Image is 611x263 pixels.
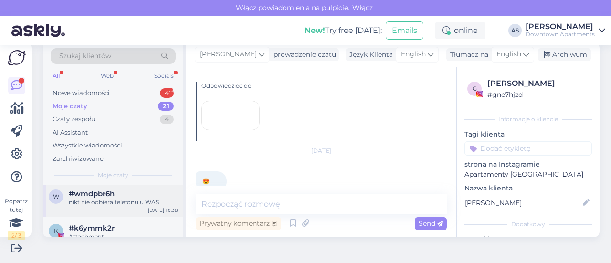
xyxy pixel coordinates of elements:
[508,24,522,37] div: AS
[53,88,110,98] div: Nowe wiadomości
[435,22,485,39] div: online
[386,21,423,40] button: Emails
[51,70,62,82] div: All
[464,220,592,229] div: Dodatkowy
[473,85,477,92] span: g
[53,128,88,137] div: AI Assistant
[152,70,176,82] div: Socials
[419,219,443,228] span: Send
[464,169,592,179] p: Apartamenty [GEOGRAPHIC_DATA]
[53,193,59,200] span: w
[53,141,122,150] div: Wszystkie wiadomości
[349,3,376,12] span: Włącz
[8,197,25,240] div: Popatrz tutaj
[160,115,174,124] div: 4
[69,189,115,198] span: #wmdpbr6h
[69,224,115,232] span: #k6ymmk2r
[53,115,95,124] div: Czaty zespołu
[8,50,26,65] img: Askly Logo
[496,49,521,60] span: English
[200,49,257,60] span: [PERSON_NAME]
[305,25,382,36] div: Try free [DATE]:
[53,154,104,164] div: Zarchiwizowane
[99,70,116,82] div: Web
[538,48,591,61] div: Archiwum
[54,227,58,234] span: k
[346,50,393,60] div: Język Klienta
[148,207,178,214] div: [DATE] 10:38
[526,31,595,38] div: Downtown Apartments
[401,49,426,60] span: English
[526,23,595,31] div: [PERSON_NAME]
[69,232,178,241] div: Attachment
[158,102,174,111] div: 21
[464,141,592,156] input: Dodać etykietę
[446,50,488,60] div: Tłumacz na
[201,82,447,90] div: Odpowiedzieć do
[160,88,174,98] div: 4
[202,178,210,185] span: 😍
[196,147,447,155] div: [DATE]
[270,50,336,60] div: prowadzenie czatu
[464,234,592,244] p: Notatki
[98,171,128,179] span: Moje czaty
[487,89,589,100] div: # gne7hjzd
[59,51,111,61] span: Szukaj klientów
[196,217,281,230] div: Prywatny komentarz
[464,183,592,193] p: Nazwa klienta
[69,198,178,207] div: nikt nie odbiera telefonu u WAS
[53,102,87,111] div: Moje czaty
[465,198,581,208] input: Dodaj nazwę
[464,159,592,169] p: strona na Instagramie
[487,78,589,89] div: [PERSON_NAME]
[464,115,592,124] div: Informacje o kliencie
[464,129,592,139] p: Tagi klienta
[526,23,605,38] a: [PERSON_NAME]Downtown Apartments
[8,231,25,240] div: 2 / 3
[305,26,325,35] b: New!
